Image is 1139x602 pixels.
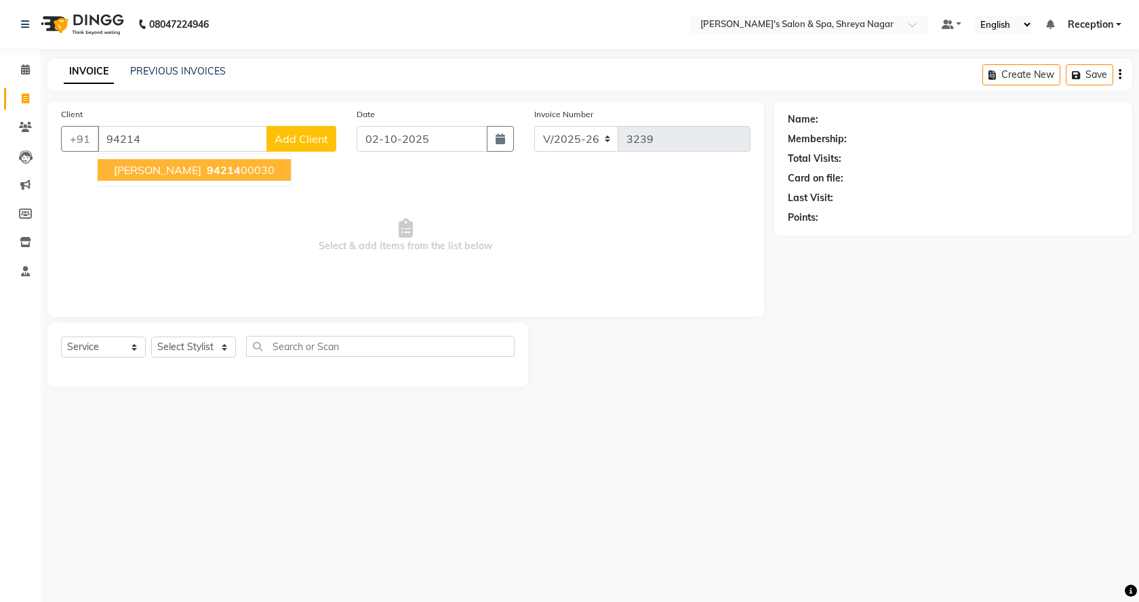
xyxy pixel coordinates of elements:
[788,191,833,205] div: Last Visit:
[149,5,209,43] b: 08047224946
[61,168,751,303] span: Select & add items from the list below
[788,112,818,127] div: Name:
[534,108,593,121] label: Invoice Number
[982,64,1060,85] button: Create New
[788,152,841,166] div: Total Visits:
[788,211,818,225] div: Points:
[357,108,375,121] label: Date
[130,65,226,77] a: PREVIOUS INVOICES
[266,126,336,152] button: Add Client
[788,171,843,186] div: Card on file:
[35,5,127,43] img: logo
[1068,18,1113,32] span: Reception
[207,163,241,177] span: 94214
[114,163,201,177] span: [PERSON_NAME]
[275,132,328,146] span: Add Client
[61,108,83,121] label: Client
[204,163,275,177] ngb-highlight: 00030
[788,132,847,146] div: Membership:
[61,126,99,152] button: +91
[64,60,114,84] a: INVOICE
[246,336,515,357] input: Search or Scan
[1066,64,1113,85] button: Save
[98,126,267,152] input: Search by Name/Mobile/Email/Code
